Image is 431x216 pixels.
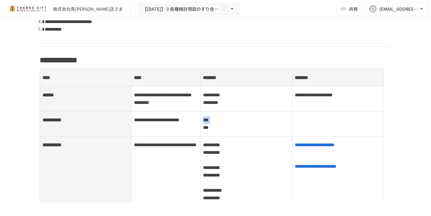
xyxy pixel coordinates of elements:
div: D [369,5,377,13]
button: D[EMAIL_ADDRESS][DOMAIN_NAME] [365,3,428,15]
span: 共有 [349,5,358,12]
button: 共有 [336,3,363,15]
button: 【[DATE]】②各種検討項目のすり合わせ/ THANKS GIFTキックオフMTG [138,3,239,15]
div: [EMAIL_ADDRESS][DOMAIN_NAME] [379,5,418,13]
img: mMP1OxWUAhQbsRWCurg7vIHe5HqDpP7qZo7fRoNLXQh [8,4,48,14]
span: 【[DATE]】②各種検討項目のすり合わせ/ THANKS GIFTキックオフMTG [143,5,220,13]
div: 株式会社鳥[PERSON_NAME]店さま [53,6,123,12]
